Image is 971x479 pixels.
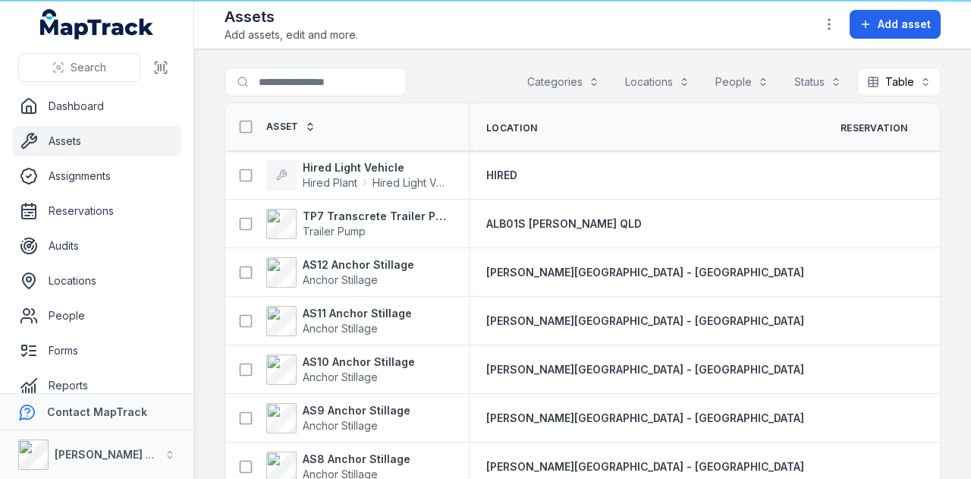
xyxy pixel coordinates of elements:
span: Anchor Stillage [303,419,378,432]
a: AS10 Anchor StillageAnchor Stillage [266,355,415,385]
a: [PERSON_NAME][GEOGRAPHIC_DATA] - [GEOGRAPHIC_DATA] [486,265,804,280]
a: [PERSON_NAME][GEOGRAPHIC_DATA] - [GEOGRAPHIC_DATA] [486,411,804,426]
strong: AS11 Anchor Stillage [303,306,412,321]
button: Locations [615,68,699,96]
button: People [705,68,778,96]
a: MapTrack [40,9,154,39]
button: Table [857,68,941,96]
span: Anchor Stillage [303,370,378,383]
a: Assets [12,126,181,156]
span: [PERSON_NAME][GEOGRAPHIC_DATA] - [GEOGRAPHIC_DATA] [486,363,804,376]
a: [PERSON_NAME][GEOGRAPHIC_DATA] - [GEOGRAPHIC_DATA] [486,314,804,329]
a: Reservations [12,196,181,226]
span: Trailer Pump [303,225,366,238]
strong: [PERSON_NAME] Group [55,448,179,461]
a: Assignments [12,161,181,191]
span: [PERSON_NAME][GEOGRAPHIC_DATA] - [GEOGRAPHIC_DATA] [486,411,804,424]
a: Asset [266,121,316,133]
span: Reservation [841,122,907,134]
a: [PERSON_NAME][GEOGRAPHIC_DATA] - [GEOGRAPHIC_DATA] [486,459,804,474]
strong: AS8 Anchor Stillage [303,452,410,467]
a: TP7 Transcrete Trailer PumpTrailer Pump [266,209,450,239]
a: AS12 Anchor StillageAnchor Stillage [266,257,414,288]
span: Asset [266,121,299,133]
span: Hired Light Vehicle [372,175,450,191]
button: Add asset [850,10,941,39]
a: People [12,301,181,331]
span: [PERSON_NAME][GEOGRAPHIC_DATA] - [GEOGRAPHIC_DATA] [486,314,804,327]
h2: Assets [225,6,358,27]
span: ALB01S [PERSON_NAME] QLD [486,217,642,230]
a: Reports [12,370,181,401]
span: Anchor Stillage [303,322,378,335]
button: Status [784,68,851,96]
a: Forms [12,336,181,366]
a: AS11 Anchor StillageAnchor Stillage [266,306,412,336]
button: Categories [517,68,609,96]
strong: Contact MapTrack [47,405,147,418]
button: Search [18,53,140,82]
strong: TP7 Transcrete Trailer Pump [303,209,450,224]
a: AS9 Anchor StillageAnchor Stillage [266,403,410,433]
span: [PERSON_NAME][GEOGRAPHIC_DATA] - [GEOGRAPHIC_DATA] [486,266,804,279]
span: [PERSON_NAME][GEOGRAPHIC_DATA] - [GEOGRAPHIC_DATA] [486,460,804,473]
a: Dashboard [12,91,181,121]
strong: AS10 Anchor Stillage [303,355,415,370]
span: Anchor Stillage [303,273,378,286]
span: HIRED [486,169,517,181]
a: [PERSON_NAME][GEOGRAPHIC_DATA] - [GEOGRAPHIC_DATA] [486,362,804,377]
span: Add assets, edit and more. [225,27,358,43]
strong: AS9 Anchor Stillage [303,403,410,418]
span: Search [71,60,106,75]
span: Hired Plant [303,175,357,191]
a: HIRED [486,168,517,183]
span: Add asset [878,17,931,32]
span: Location [486,122,537,134]
a: ALB01S [PERSON_NAME] QLD [486,216,642,232]
strong: Hired Light Vehicle [303,160,450,175]
strong: AS12 Anchor Stillage [303,257,414,273]
a: Locations [12,266,181,296]
a: Hired Light VehicleHired PlantHired Light Vehicle [266,160,450,191]
a: Audits [12,231,181,261]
